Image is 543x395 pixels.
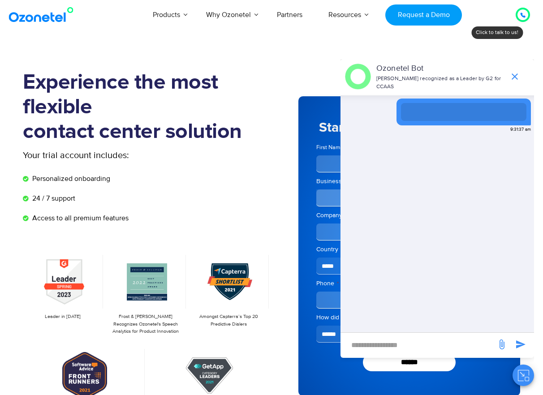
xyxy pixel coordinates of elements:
[506,68,524,86] span: end chat or minimize
[316,143,407,152] label: First Name
[513,365,534,386] button: Close chat
[316,245,502,254] label: Country
[510,126,531,133] span: 9:31:37 am
[316,211,502,220] label: Company Name
[23,70,271,144] h1: Experience the most flexible contact center solution
[30,193,75,204] span: 24 / 7 support
[316,279,502,288] label: Phone
[493,335,511,353] span: send message
[110,313,181,335] p: Frost & [PERSON_NAME] Recognizes Ozonetel's Speech Analytics for Product Innovation
[27,313,99,321] p: Leader in [DATE]
[345,337,492,353] div: new-msg-input
[30,173,110,184] span: Personalized onboarding
[376,63,505,75] p: Ozonetel Bot
[345,64,371,90] img: header
[316,177,502,186] label: Business Email
[23,149,204,162] p: Your trial account includes:
[316,313,502,322] label: How did you hear about us?
[385,4,462,26] a: Request a Demo
[376,75,505,91] p: [PERSON_NAME] recognized as a Leader by G2 for CCAAS
[30,213,129,223] span: Access to all premium features
[193,313,264,328] p: Amongst Capterra’s Top 20 Predictive Dialers
[316,121,502,134] h5: Start your 7 day free trial now
[512,335,530,353] span: send message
